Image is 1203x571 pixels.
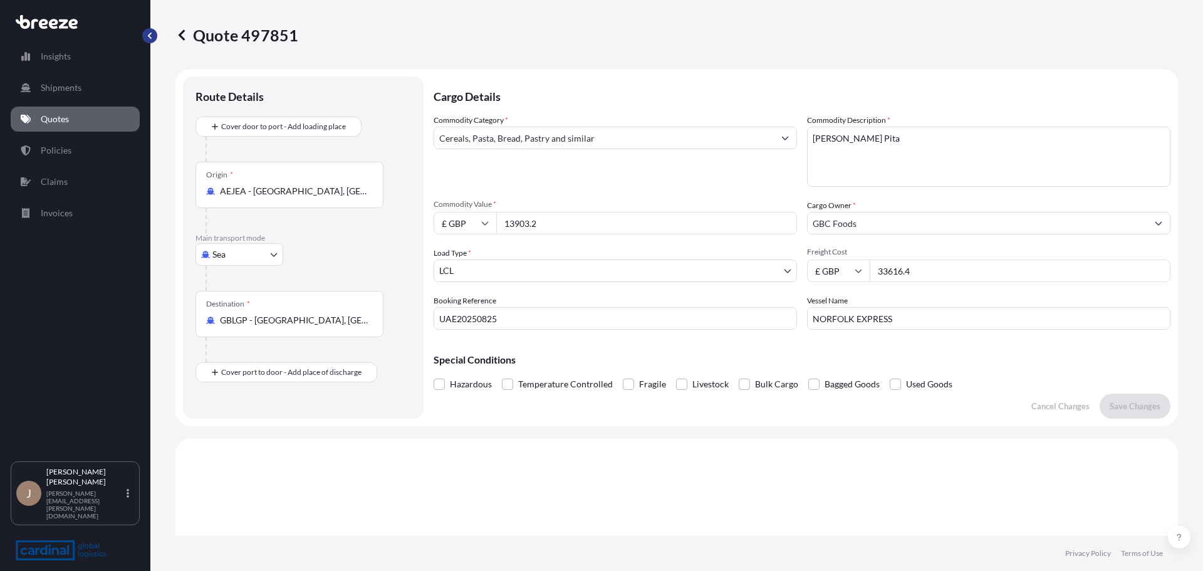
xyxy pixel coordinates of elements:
a: Insights [11,44,140,69]
button: Cancel Changes [1021,394,1100,419]
button: Cover port to door - Add place of discharge [195,362,377,382]
span: Cover port to door - Add place of discharge [221,366,362,379]
a: Terms of Use [1121,548,1163,558]
span: Freight Cost [807,247,1170,257]
span: J [26,487,31,500]
p: Policies [41,144,71,157]
p: Special Conditions [434,355,1170,365]
button: Save Changes [1100,394,1170,419]
span: Hazardous [450,375,492,394]
input: Origin [220,185,368,197]
span: Bulk Cargo [755,375,798,394]
input: Destination [220,314,368,327]
button: Cover door to port - Add loading place [195,117,362,137]
a: Claims [11,169,140,194]
input: Your internal reference [434,307,797,330]
p: Claims [41,175,68,188]
label: Cargo Owner [807,199,856,212]
span: Cover door to port - Add loading place [221,120,346,133]
a: Privacy Policy [1065,548,1111,558]
span: Livestock [692,375,729,394]
p: Insights [41,50,71,63]
p: Route Details [195,89,264,104]
a: Quotes [11,107,140,132]
p: Cancel Changes [1031,400,1090,412]
a: Policies [11,138,140,163]
label: Vessel Name [807,295,848,307]
p: [PERSON_NAME][EMAIL_ADDRESS][PERSON_NAME][DOMAIN_NAME] [46,490,124,520]
button: Show suggestions [1147,212,1170,234]
span: Used Goods [906,375,952,394]
p: Quote 497851 [175,25,298,45]
p: Main transport mode [195,233,411,243]
input: Full name [808,212,1147,234]
span: Sea [212,248,226,261]
div: Origin [206,170,233,180]
p: Cargo Details [434,76,1170,114]
label: Commodity Category [434,114,508,127]
input: Select a commodity type [434,127,774,149]
p: Shipments [41,81,81,94]
button: Show suggestions [774,127,796,149]
span: Load Type [434,247,471,259]
img: organization-logo [16,540,107,560]
div: Destination [206,299,250,309]
a: Invoices [11,201,140,226]
input: Enter amount [870,259,1170,282]
span: Commodity Value [434,199,797,209]
label: Commodity Description [807,114,890,127]
p: [PERSON_NAME] [PERSON_NAME] [46,467,124,487]
input: Type amount [496,212,797,234]
button: Select transport [195,243,283,266]
label: Booking Reference [434,295,496,307]
textarea: [PERSON_NAME] Pita [807,127,1170,187]
span: Temperature Controlled [518,375,613,394]
p: Invoices [41,207,73,219]
span: Bagged Goods [825,375,880,394]
a: Shipments [11,75,140,100]
p: Quotes [41,113,69,125]
p: Save Changes [1110,400,1160,412]
button: LCL [434,259,797,282]
span: Fragile [639,375,666,394]
input: Enter name [807,307,1170,330]
span: LCL [439,265,454,277]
